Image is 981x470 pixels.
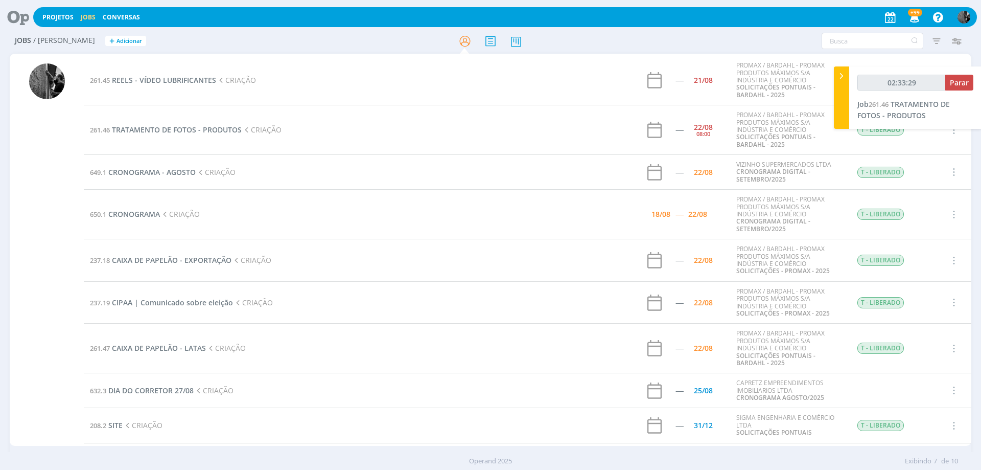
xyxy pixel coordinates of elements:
[857,420,904,431] span: T - LIBERADO
[857,167,904,178] span: T - LIBERADO
[108,209,160,219] span: CRONOGRAMA
[196,167,236,177] span: CRIAÇÃO
[112,75,216,85] span: REELS - VÍDEO LUBRIFICANTES
[206,343,246,353] span: CRIAÇÃO
[675,257,683,264] div: -----
[957,8,971,26] button: P
[90,255,231,265] a: 237.18CAIXA DE PAPELÃO - EXPORTAÇÃO
[694,345,713,352] div: 22/08
[78,13,99,21] button: Jobs
[736,62,842,99] div: PROMAX / BARDAHL - PROMAX PRODUTOS MÁXIMOS S/A INDÚSTRIA E COMÉRCIO
[675,422,683,429] div: -----
[194,386,233,395] span: CRIAÇÃO
[736,217,810,233] a: CRONOGRAMA DIGITAL - SETEMBRO/2025
[736,83,815,99] a: SOLICITAÇÕES PONTUAIS - BARDAHL - 2025
[112,255,231,265] span: CAIXA DE PAPELÃO - EXPORTAÇÃO
[941,456,949,466] span: de
[675,126,683,133] div: -----
[90,344,110,353] span: 261.47
[242,125,282,135] span: CRIAÇÃO
[857,99,950,120] a: Job261.46TRATAMENTO DE FOTOS - PRODUTOS
[857,255,904,266] span: T - LIBERADO
[108,386,194,395] span: DIA DO CORRETOR 27/08
[736,379,842,401] div: CAPRETZ EMPREENDIMENTOS IMOBILIARIOS LTDA
[675,209,683,219] span: -----
[736,245,842,275] div: PROMAX / BARDAHL - PROMAX PRODUTOS MÁXIMOS S/A INDÚSTRIA E COMÉRCIO
[736,351,815,367] a: SOLICITAÇÕES PONTUAIS - BARDAHL - 2025
[90,386,106,395] span: 632.3
[857,343,904,354] span: T - LIBERADO
[90,125,242,135] a: 261.46TRATAMENTO DE FOTOS - PRODUTOS
[90,167,196,177] a: 649.1CRONOGRAMA - AGOSTO
[950,78,969,87] span: Parar
[822,33,923,49] input: Busca
[957,11,970,24] img: P
[736,414,842,436] div: SIGMA ENGENHARIA E COMÉRCIO LTDA
[233,298,273,307] span: CRIAÇÃO
[675,77,683,84] div: -----
[90,421,106,430] span: 208.2
[116,38,142,44] span: Adicionar
[90,125,110,135] span: 261.46
[109,36,114,47] span: +
[123,420,162,430] span: CRIAÇÃO
[688,211,707,218] div: 22/08
[90,209,160,219] a: 650.1CRONOGRAMA
[905,456,931,466] span: Exibindo
[951,456,958,466] span: 10
[112,298,233,307] span: CIPAA | Comunicado sobre eleição
[112,343,206,353] span: CAIXA DE PAPELÃO - LATAS
[736,393,824,402] a: CRONOGRAMA AGOSTO/2025
[231,255,271,265] span: CRIAÇÃO
[857,124,904,136] span: T - LIBERADO
[694,299,713,306] div: 22/08
[90,256,110,265] span: 237.18
[105,36,146,47] button: +Adicionar
[675,299,683,306] div: -----
[160,209,200,219] span: CRIAÇÃO
[29,63,65,99] img: P
[903,8,924,27] button: +99
[694,169,713,176] div: 22/08
[42,13,74,21] a: Projetos
[857,99,950,120] span: TRATAMENTO DE FOTOS - PRODUTOS
[736,167,810,183] a: CRONOGRAMA DIGITAL - SETEMBRO/2025
[736,428,812,437] a: SOLICITAÇÕES PONTUAIS
[33,36,95,45] span: / [PERSON_NAME]
[90,386,194,395] a: 632.3DIA DO CORRETOR 27/08
[90,210,106,219] span: 650.1
[857,209,904,220] span: T - LIBERADO
[736,309,830,318] a: SOLICITAÇÕES - PROMAX - 2025
[675,387,683,394] div: -----
[736,132,815,148] a: SOLICITAÇÕES PONTUAIS - BARDAHL - 2025
[736,266,830,275] a: SOLICITAÇÕES - PROMAX - 2025
[945,75,973,91] button: Parar
[694,124,713,131] div: 22/08
[736,111,842,148] div: PROMAX / BARDAHL - PROMAX PRODUTOS MÁXIMOS S/A INDÚSTRIA E COMÉRCIO
[112,125,242,135] span: TRATAMENTO DE FOTOS - PRODUTOS
[694,257,713,264] div: 22/08
[100,13,143,21] button: Conversas
[869,100,889,109] span: 261.46
[103,13,140,21] a: Conversas
[908,9,922,16] span: +99
[39,13,77,21] button: Projetos
[90,75,216,85] a: 261.45REELS - VÍDEO LUBRIFICANTES
[651,211,670,218] div: 18/08
[694,422,713,429] div: 31/12
[736,196,842,233] div: PROMAX / BARDAHL - PROMAX PRODUTOS MÁXIMOS S/A INDÚSTRIA E COMÉRCIO
[90,298,110,307] span: 237.19
[736,288,842,318] div: PROMAX / BARDAHL - PROMAX PRODUTOS MÁXIMOS S/A INDÚSTRIA E COMÉRCIO
[90,168,106,177] span: 649.1
[90,76,110,85] span: 261.45
[108,420,123,430] span: SITE
[90,343,206,353] a: 261.47CAIXA DE PAPELÃO - LATAS
[90,298,233,307] a: 237.19CIPAA | Comunicado sobre eleição
[108,167,196,177] span: CRONOGRAMA - AGOSTO
[81,13,96,21] a: Jobs
[90,420,123,430] a: 208.2SITE
[216,75,256,85] span: CRIAÇÃO
[15,36,31,45] span: Jobs
[675,169,683,176] div: -----
[694,77,713,84] div: 21/08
